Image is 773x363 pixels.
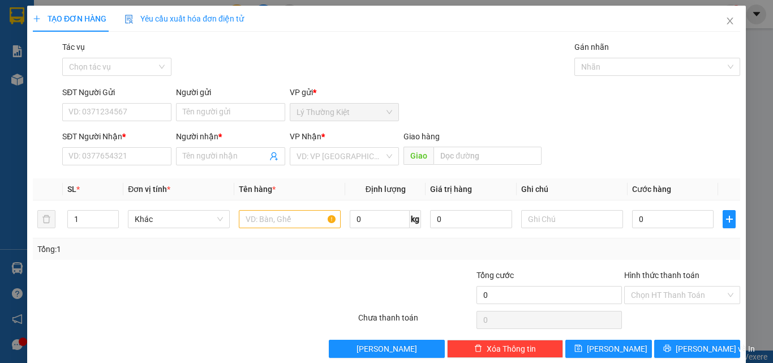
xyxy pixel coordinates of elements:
span: Tên hàng [239,185,276,194]
span: [PERSON_NAME] [357,343,417,355]
span: save [574,344,582,353]
label: Gán nhãn [574,42,609,52]
button: [PERSON_NAME] [328,340,444,358]
button: save[PERSON_NAME] [565,340,652,358]
span: Nhận: [108,11,135,23]
span: printer [663,344,671,353]
div: Lý Thường Kiệt [10,10,100,37]
div: tram [108,37,223,50]
span: VP Nhận [290,132,321,141]
span: Yêu cầu xuất hóa đơn điện tử [124,14,244,23]
input: VD: Bàn, Ghế [239,210,341,228]
span: kg [410,210,421,228]
span: Tổng cước [476,271,514,280]
span: Xóa Thông tin [487,343,536,355]
span: Giao [403,147,433,165]
button: deleteXóa Thông tin [447,340,563,358]
label: Tác vụ [62,42,85,52]
button: delete [37,210,55,228]
button: Close [714,6,746,37]
button: printer[PERSON_NAME] và In [654,340,740,358]
div: Người nhận [176,130,285,143]
span: Giá trị hàng [430,185,472,194]
span: close [725,16,735,25]
div: SĐT Người Gửi [62,86,171,99]
div: Tổng: 1 [37,243,299,255]
div: 0938676135 [108,50,223,66]
input: 0 [430,210,512,228]
img: icon [124,15,134,24]
span: Cước hàng [632,185,671,194]
span: [PERSON_NAME] [587,343,647,355]
span: Định lượng [365,185,405,194]
span: delete [474,344,482,353]
span: [PERSON_NAME] và In [675,343,754,355]
span: SL [67,185,76,194]
div: Chưa thanh toán [357,311,475,331]
span: Giao hàng [403,132,440,141]
div: BX [GEOGRAPHIC_DATA] [108,10,223,37]
span: plus [723,215,735,224]
span: CC : [106,76,122,88]
span: Lý Thường Kiệt [297,104,392,121]
div: 40.000 [106,73,224,89]
th: Ghi chú [517,178,628,200]
div: SĐT Người Nhận [62,130,171,143]
span: Đơn vị tính [128,185,170,194]
input: Ghi Chú [521,210,623,228]
input: Dọc đường [433,147,541,165]
span: plus [33,15,41,23]
label: Hình thức thanh toán [624,271,699,280]
span: Gửi: [10,11,27,23]
span: TẠO ĐƠN HÀNG [33,14,106,23]
button: plus [723,210,736,228]
span: Khác [135,211,223,228]
div: VP gửi [290,86,399,99]
div: Người gửi [176,86,285,99]
span: user-add [269,152,278,161]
